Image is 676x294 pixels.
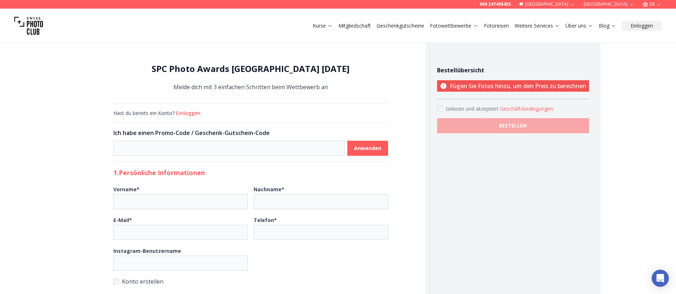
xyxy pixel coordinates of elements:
[512,21,563,31] button: Weitere Services
[481,21,512,31] button: Fotoreisen
[599,22,616,29] a: Blog
[652,270,669,287] div: Open Intercom Messenger
[113,276,388,286] label: Konto erstellen
[437,80,589,92] p: Fügen Sie Fotos hinzu, um den Preis zu berechnen
[437,106,443,111] input: Accept terms
[515,22,560,29] a: Weitere Services
[563,21,596,31] button: Über uns
[565,22,593,29] a: Über uns
[113,225,248,240] input: E-Mail*
[113,217,132,223] b: E-Mail *
[437,118,589,133] button: BESTELLEN
[338,22,371,29] a: Mitgliedschaft
[113,129,388,137] h3: Ich habe einen Promo-Code / Geschenk-Gutschein-Code
[347,141,388,156] button: Anwenden
[254,217,277,223] b: Telefon *
[176,110,201,117] button: Einloggen
[480,1,511,7] a: 069 247495455
[113,247,181,254] b: Instagram-Benutzername
[113,110,388,117] div: Hast du bereits ein Konto?
[377,22,424,29] a: Geschenkgutscheine
[310,21,335,31] button: Kurse
[14,11,43,40] img: Swiss photo club
[113,279,119,284] input: Konto erstellen
[437,66,589,74] h4: Bestellübersicht
[427,21,481,31] button: Fotowettbewerbe
[254,194,388,209] input: Nachname*
[335,21,374,31] button: Mitgliedschaft
[354,145,381,152] b: Anwenden
[622,21,662,31] button: Einloggen
[430,22,478,29] a: Fotowettbewerbe
[113,256,248,271] input: Instagram-Benutzername
[113,194,248,209] input: Vorname*
[446,105,500,112] span: Gelesen und akzeptiert
[499,122,527,129] b: BESTELLEN
[113,63,388,92] div: Melde dich mit 3 einfachen Schritten beim Wettbewerb an
[374,21,427,31] button: Geschenkgutscheine
[500,105,554,112] button: Accept termsGelesen und akzeptiert
[113,186,139,193] b: Vorname *
[254,225,388,240] input: Telefon*
[313,22,333,29] a: Kurse
[254,186,284,193] b: Nachname *
[484,22,509,29] a: Fotoreisen
[596,21,619,31] button: Blog
[113,63,388,74] h1: SPC Photo Awards [GEOGRAPHIC_DATA] [DATE]
[113,168,388,178] h2: 1. Persönliche Informationen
